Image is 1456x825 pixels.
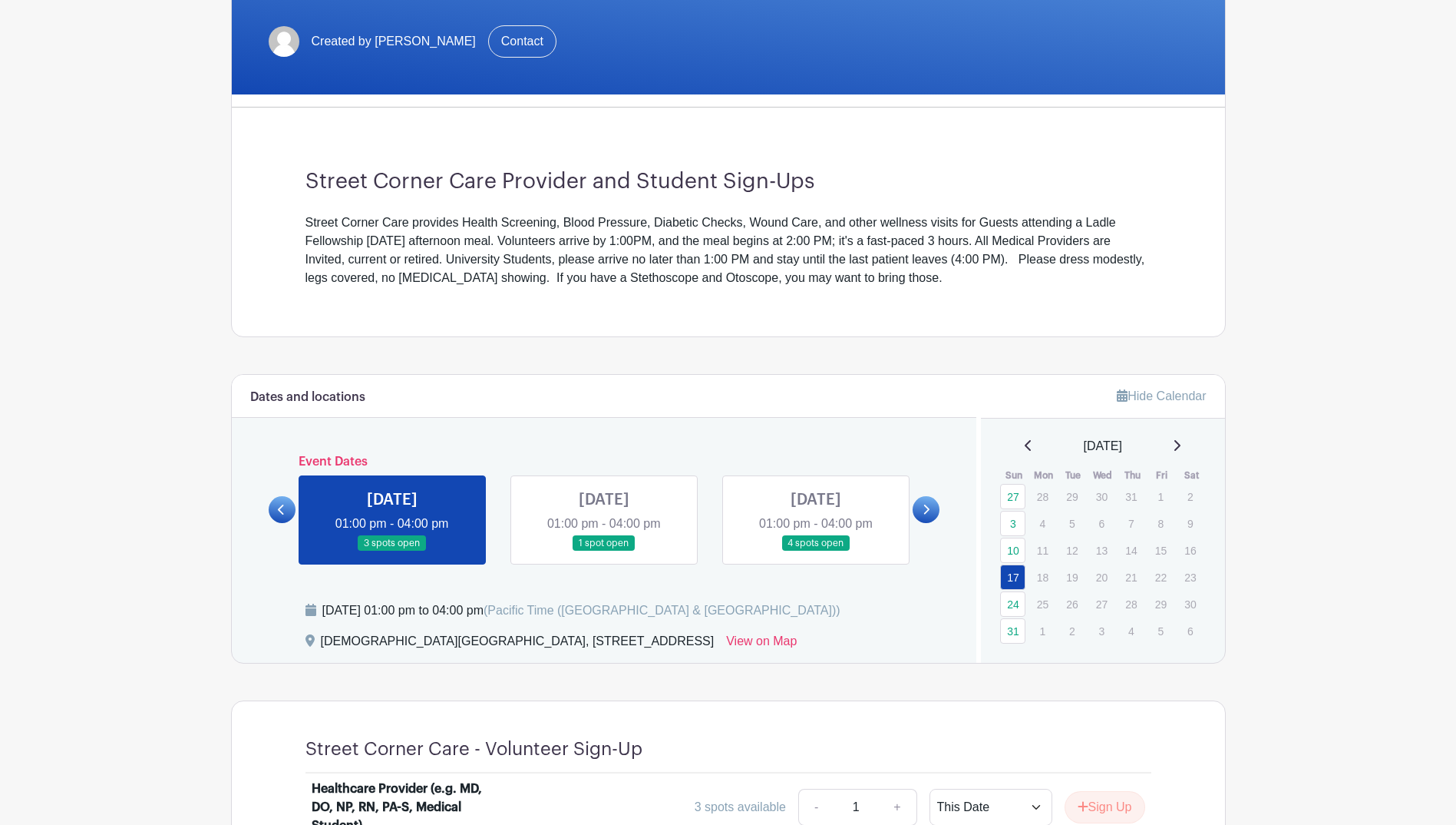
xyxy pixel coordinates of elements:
[1177,565,1203,589] p: 23
[1065,791,1145,823] button: Sign Up
[1089,538,1114,562] p: 13
[1118,512,1144,535] p: 7
[1084,437,1122,456] span: [DATE]
[1089,592,1114,616] p: 27
[1059,512,1085,535] p: 5
[1030,538,1055,562] p: 11
[1000,618,1025,644] a: 31
[695,798,786,817] div: 3 spots available
[1148,485,1174,509] p: 1
[1177,512,1203,535] p: 9
[1030,565,1055,589] p: 18
[1030,485,1055,509] p: 28
[1089,565,1114,589] p: 20
[312,32,476,51] span: Created by [PERSON_NAME]
[1089,512,1114,535] p: 6
[1148,565,1174,589] p: 22
[1088,468,1118,483] th: Wed
[1000,565,1025,590] a: 17
[1177,485,1203,509] p: 2
[1089,619,1114,643] p: 3
[1117,389,1206,403] a: Hide Calendar
[488,25,556,58] a: Contact
[1118,565,1144,589] p: 21
[1029,468,1059,483] th: Mon
[1059,592,1085,616] p: 26
[321,632,715,657] div: [DEMOGRAPHIC_DATA][GEOGRAPHIC_DATA], [STREET_ADDRESS]
[1000,511,1025,536] a: 3
[305,738,642,760] h4: Street Corner Care - Volunteer Sign-Up
[1118,592,1144,616] p: 28
[1058,468,1088,483] th: Tue
[1059,485,1085,509] p: 29
[269,26,299,57] img: default-ce2991bfa6775e67f084385cd625a349d9dcbb7a52a09fb2fda1e96e2d18dcdb.png
[1177,468,1207,483] th: Sat
[1118,619,1144,643] p: 4
[1118,538,1144,562] p: 14
[999,468,1029,483] th: Sun
[1030,619,1055,643] p: 1
[1177,538,1203,562] p: 16
[1148,592,1174,616] p: 29
[305,214,1151,287] div: Street Corner Care provides Health Screening, Blood Pressure, Diabetic Checks, Wound Care, and ot...
[305,169,1151,195] h3: Street Corner Care Provider and Student Sign-Ups
[1177,619,1203,643] p: 6
[1148,512,1174,535] p: 8
[1059,619,1085,643] p: 2
[1059,538,1085,562] p: 12
[250,390,365,405] h6: Dates and locations
[295,455,913,469] h6: Event Dates
[1000,538,1025,563] a: 10
[726,632,797,657] a: View on Map
[1000,591,1025,617] a: 24
[1089,485,1114,509] p: 30
[1177,592,1203,616] p: 30
[1000,484,1025,509] a: 27
[1148,619,1174,643] p: 5
[1030,512,1055,535] p: 4
[484,604,840,617] span: (Pacific Time ([GEOGRAPHIC_DATA] & [GEOGRAPHIC_DATA]))
[1118,468,1147,483] th: Thu
[1147,468,1177,483] th: Fri
[1030,592,1055,616] p: 25
[1059,565,1085,589] p: 19
[322,601,840,620] div: [DATE] 01:00 pm to 04:00 pm
[1148,538,1174,562] p: 15
[1118,485,1144,509] p: 31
